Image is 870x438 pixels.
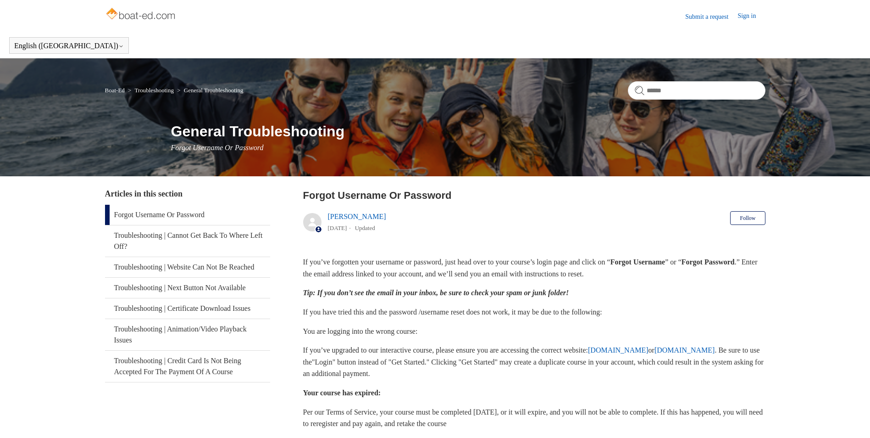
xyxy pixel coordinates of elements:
a: Troubleshooting | Next Button Not Available [105,278,270,298]
button: English ([GEOGRAPHIC_DATA]) [14,42,124,50]
em: Tip: If you don’t see the email in your inbox, be sure to check your spam or junk folder! [303,289,569,297]
a: [DOMAIN_NAME] [588,346,648,354]
button: Follow Article [730,211,765,225]
strong: Forgot Password [682,258,735,266]
p: If you have tried this and the password /username reset does not work, it may be due to the follo... [303,306,765,318]
a: Sign in [737,11,765,22]
div: Chat Support [811,407,864,431]
a: General Troubleshooting [184,87,244,94]
a: Boat-Ed [105,87,125,94]
li: Updated [355,225,375,231]
a: Submit a request [685,12,737,22]
img: Boat-Ed Help Center home page [105,6,178,24]
p: If you’ve forgotten your username or password, just head over to your course’s login page and cli... [303,256,765,280]
p: If you’ve upgraded to our interactive course, please ensure you are accessing the correct website... [303,344,765,380]
li: Boat-Ed [105,87,127,94]
h2: Forgot Username Or Password [303,188,765,203]
a: Troubleshooting | Cannot Get Back To Where Left Off? [105,225,270,257]
a: Forgot Username Or Password [105,205,270,225]
h1: General Troubleshooting [171,120,765,142]
strong: Your course has expired: [303,389,381,397]
a: [PERSON_NAME] [328,213,386,220]
li: General Troubleshooting [175,87,243,94]
span: Articles in this section [105,189,183,198]
a: Troubleshooting | Animation/Video Playback Issues [105,319,270,350]
strong: Forgot Username [610,258,665,266]
input: Search [628,81,765,100]
p: Per our Terms of Service, your course must be completed [DATE], or it will expire, and you will n... [303,406,765,430]
a: Troubleshooting [134,87,173,94]
span: Forgot Username Or Password [171,144,264,152]
a: [DOMAIN_NAME] [654,346,715,354]
li: Troubleshooting [126,87,175,94]
a: Troubleshooting | Certificate Download Issues [105,298,270,319]
time: 05/20/2025, 12:58 [328,225,347,231]
a: Troubleshooting | Credit Card Is Not Being Accepted For The Payment Of A Course [105,351,270,382]
a: Troubleshooting | Website Can Not Be Reached [105,257,270,277]
p: You are logging into the wrong course: [303,326,765,337]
